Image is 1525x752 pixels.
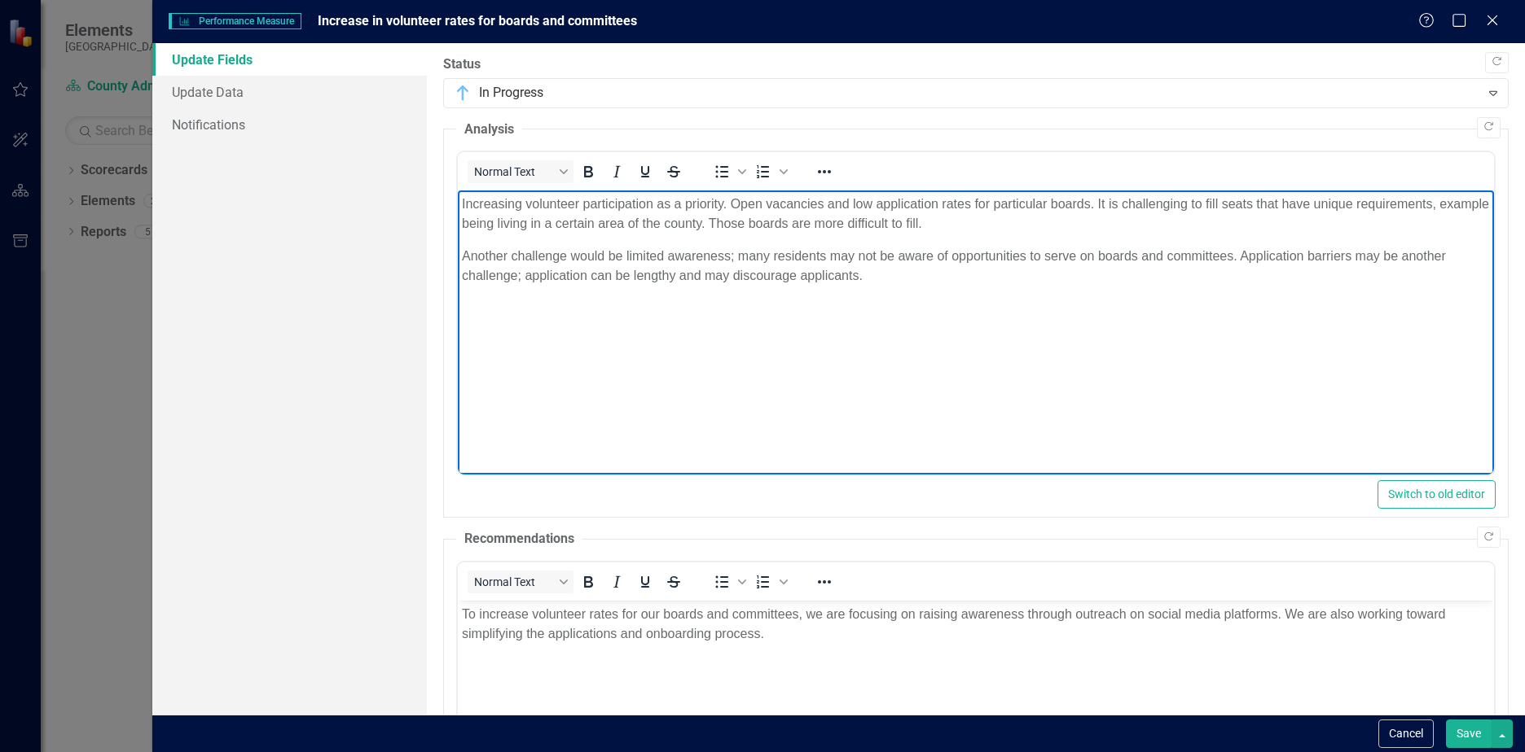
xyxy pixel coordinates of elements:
[458,190,1494,474] iframe: Rich Text Area
[468,160,574,183] button: Block Normal Text
[660,571,688,593] button: Strikethrough
[474,165,554,178] span: Normal Text
[631,160,659,183] button: Underline
[603,160,631,183] button: Italic
[574,160,602,183] button: Bold
[468,571,574,593] button: Block Normal Text
[749,571,790,593] div: Numbered list
[749,160,790,183] div: Numbered list
[456,120,522,139] legend: Analysis
[603,571,631,593] button: Italic
[152,108,427,141] a: Notifications
[456,530,582,549] legend: Recommendations
[660,160,688,183] button: Strikethrough
[708,571,749,593] div: Bullet list
[811,571,838,593] button: Reveal or hide additional toolbar items
[169,13,301,29] span: Performance Measure
[1378,719,1434,748] button: Cancel
[574,571,602,593] button: Bold
[318,13,637,28] span: Increase in volunteer rates for boards and committees
[1378,480,1496,509] button: Switch to old editor
[811,160,838,183] button: Reveal or hide additional toolbar items
[708,160,749,183] div: Bullet list
[474,575,554,588] span: Normal Text
[443,55,1509,74] label: Status
[1446,719,1492,748] button: Save
[631,571,659,593] button: Underline
[152,43,427,76] a: Update Fields
[152,76,427,108] a: Update Data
